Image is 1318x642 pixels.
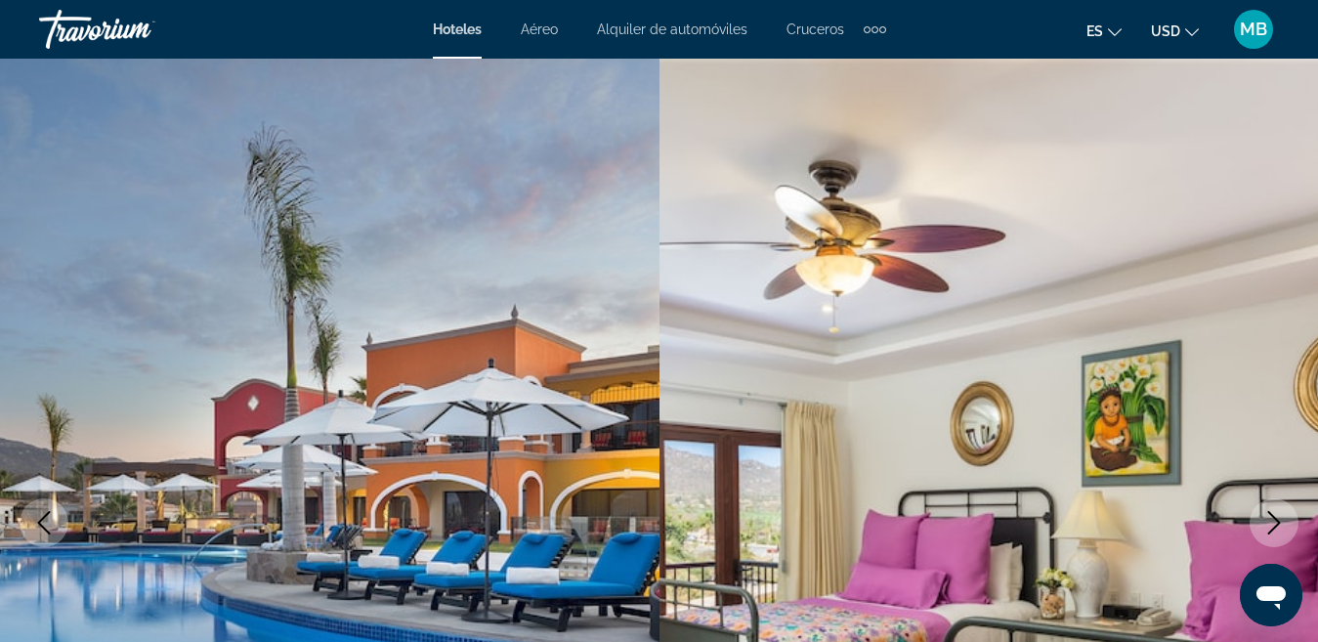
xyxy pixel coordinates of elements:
button: Previous image [20,498,68,547]
a: Alquiler de automóviles [597,21,747,37]
button: Next image [1250,498,1298,547]
span: USD [1151,23,1180,39]
button: Change currency [1151,17,1199,45]
a: Hoteles [433,21,482,37]
a: Travorium [39,4,234,55]
button: User Menu [1228,9,1279,50]
iframe: Button to launch messaging window [1240,564,1302,626]
button: Change language [1086,17,1122,45]
span: MB [1240,20,1267,39]
a: Aéreo [521,21,558,37]
span: es [1086,23,1103,39]
a: Cruceros [787,21,844,37]
button: Extra navigation items [864,14,886,45]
